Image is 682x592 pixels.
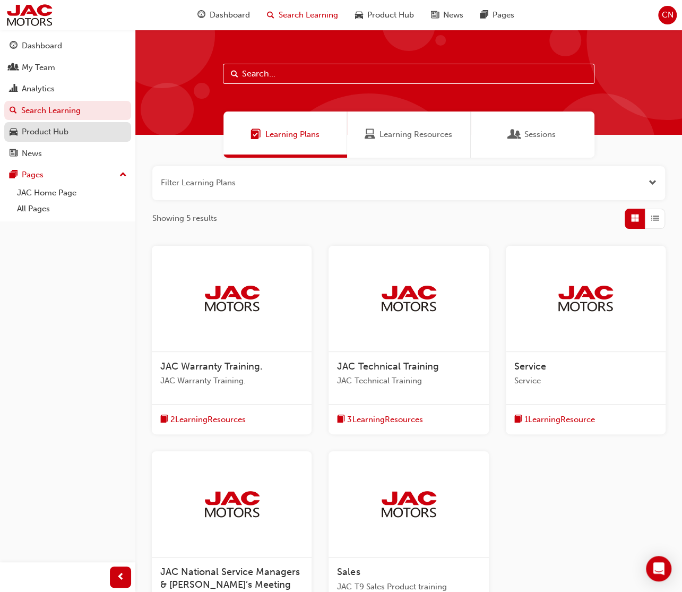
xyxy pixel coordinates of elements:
a: Learning ResourcesLearning Resources [347,111,471,158]
span: prev-icon [117,571,125,584]
span: book-icon [160,413,168,426]
img: jac-portal [379,284,438,313]
a: JAC Home Page [13,185,131,201]
button: book-icon2LearningResources [160,413,246,426]
span: pages-icon [10,170,18,180]
span: Learning Resources [379,128,452,141]
span: Pages [493,9,514,21]
button: Pages [4,165,131,185]
button: book-icon3LearningResources [337,413,422,426]
button: DashboardMy TeamAnalyticsSearch LearningProduct HubNews [4,34,131,165]
span: pages-icon [480,8,488,22]
a: Dashboard [4,36,131,56]
div: Analytics [22,83,55,95]
img: jac-portal [203,284,261,313]
span: news-icon [431,8,439,22]
span: people-icon [10,63,18,73]
span: JAC Technical Training [337,361,438,372]
div: Product Hub [22,126,68,138]
span: 2 Learning Resources [170,414,246,426]
span: CN [662,9,674,21]
a: All Pages [13,201,131,217]
a: Product Hub [4,122,131,142]
a: Learning PlansLearning Plans [223,111,347,158]
a: My Team [4,58,131,78]
span: JAC Warranty Training. [160,361,263,372]
div: News [22,148,42,160]
input: Search... [223,64,594,84]
span: Service [514,361,546,372]
a: SessionsSessions [471,111,594,158]
a: car-iconProduct Hub [347,4,422,26]
img: jac-portal [556,284,615,313]
span: car-icon [10,127,18,137]
span: chart-icon [10,84,18,94]
button: Open the filter [649,177,657,189]
span: 1 Learning Resource [524,414,595,426]
span: Grid [631,212,639,225]
a: jac-portalJAC Technical TrainingJAC Technical Trainingbook-icon3LearningResources [329,246,488,435]
span: JAC Warranty Training. [160,375,303,387]
a: News [4,144,131,164]
button: book-icon1LearningResource [514,413,595,426]
span: Product Hub [367,9,414,21]
div: Pages [22,169,44,181]
div: Open Intercom Messenger [646,556,671,581]
span: Learning Plans [265,128,320,141]
span: Service [514,375,657,387]
span: Dashboard [210,9,250,21]
img: jac-portal [379,490,438,518]
span: guage-icon [197,8,205,22]
a: Analytics [4,79,131,99]
a: jac-portalJAC Warranty Training.JAC Warranty Training.book-icon2LearningResources [152,246,312,435]
a: jac-portalServiceServicebook-icon1LearningResource [506,246,666,435]
div: Dashboard [22,40,62,52]
span: Sessions [524,128,556,141]
img: jac-portal [5,3,54,27]
span: Sales [337,566,360,578]
div: My Team [22,62,55,74]
span: guage-icon [10,41,18,51]
span: Sessions [510,128,520,141]
button: CN [658,6,677,24]
span: News [443,9,463,21]
a: search-iconSearch Learning [258,4,347,26]
span: news-icon [10,149,18,159]
a: Search Learning [4,101,131,121]
span: List [651,212,659,225]
a: guage-iconDashboard [189,4,258,26]
span: search-icon [267,8,274,22]
span: car-icon [355,8,363,22]
span: book-icon [337,413,345,426]
a: pages-iconPages [472,4,523,26]
span: JAC National Service Managers & [PERSON_NAME]’s Meeting [160,566,300,590]
span: Showing 5 results [152,212,217,225]
span: Search Learning [279,9,338,21]
span: Learning Plans [251,128,261,141]
span: book-icon [514,413,522,426]
a: news-iconNews [422,4,472,26]
span: JAC Technical Training [337,375,480,387]
img: jac-portal [203,490,261,518]
span: 3 Learning Resources [347,414,422,426]
span: Learning Resources [365,128,375,141]
span: up-icon [119,168,127,182]
span: search-icon [10,106,17,116]
span: Search [231,68,238,80]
